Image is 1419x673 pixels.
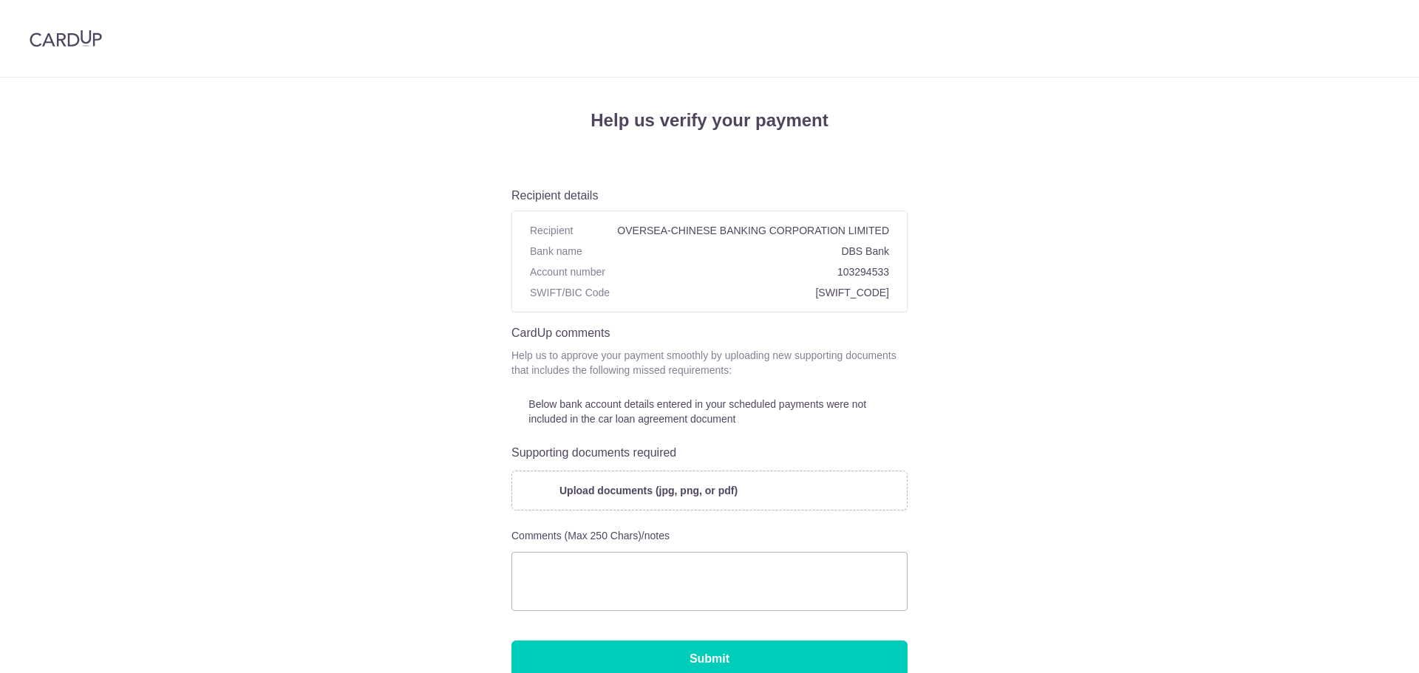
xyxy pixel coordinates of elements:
img: CardUp [30,30,102,47]
div: Upload documents (jpg, png, or pdf) [511,471,908,510]
span: Bank name [530,244,584,259]
p: Help us to approve your payment smoothly by uploading new supporting documents that includes the ... [511,348,908,378]
span: Comments (Max 250 Chars)/notes [511,529,678,542]
span: Account number [530,264,610,279]
span: SWIFT/BIC Code [530,285,611,300]
span: OVERSEA-CHINESE BANKING CORPORATION LIMITED [581,223,889,238]
span: [SWIFT_CODE] [617,285,889,300]
h6: Recipient details [511,187,908,205]
span: Recipient [530,223,575,238]
span: Below bank account details entered in your scheduled payments were not included in the car loan a... [538,397,896,425]
h4: Help us verify your payment [511,107,908,134]
span: 103294533 [616,264,889,279]
h6: CardUp comments [511,324,908,342]
span: DBS Bank [590,244,889,259]
h6: Supporting documents required [511,444,908,462]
